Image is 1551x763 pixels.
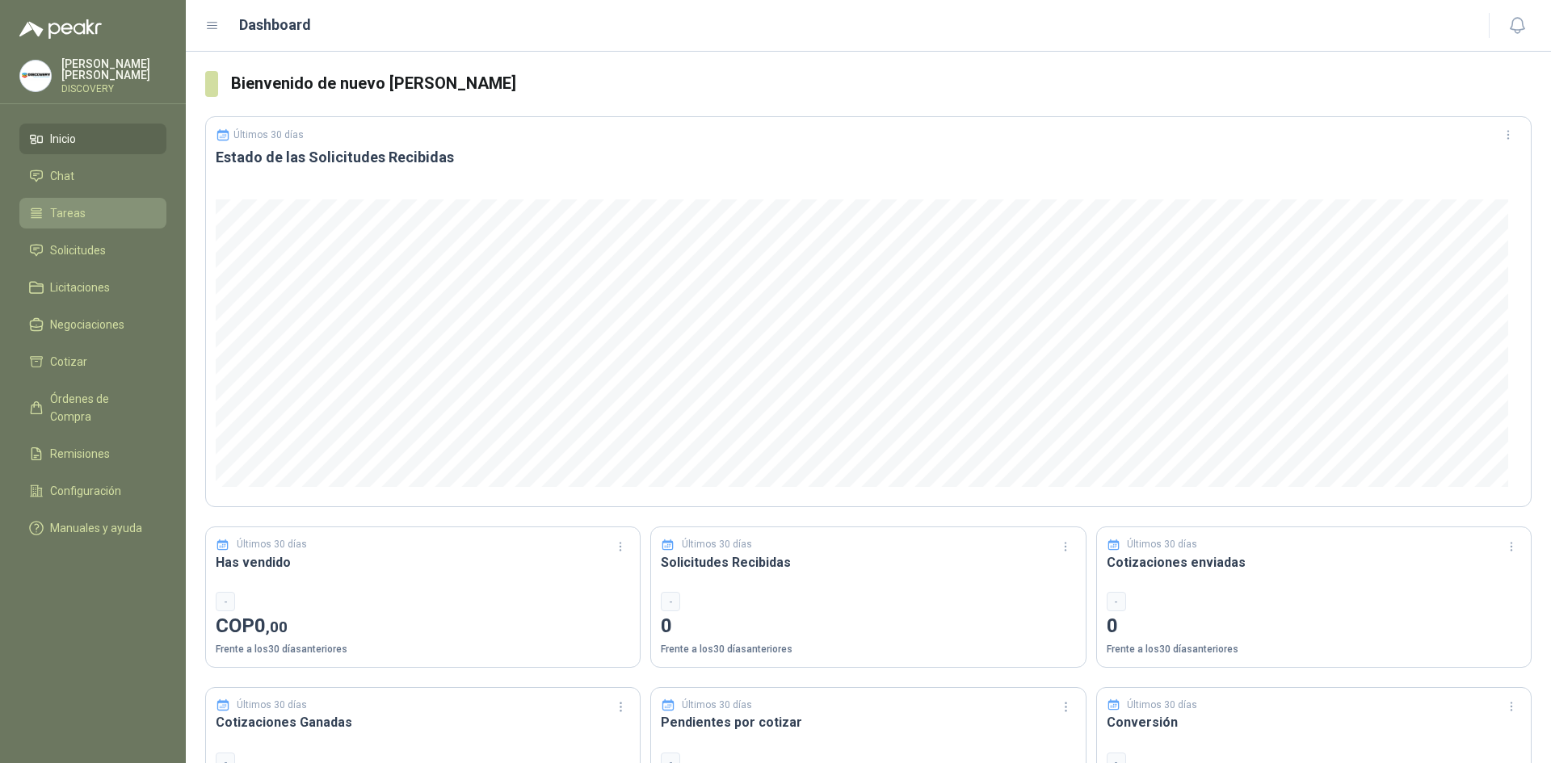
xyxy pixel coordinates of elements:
[1127,537,1197,552] p: Últimos 30 días
[216,552,630,572] h3: Has vendido
[216,611,630,642] p: COP
[661,642,1075,657] p: Frente a los 30 días anteriores
[50,445,110,463] span: Remisiones
[19,235,166,266] a: Solicitudes
[20,61,51,91] img: Company Logo
[50,204,86,222] span: Tareas
[254,614,288,637] span: 0
[50,519,142,537] span: Manuales y ayuda
[661,712,1075,732] h3: Pendientes por cotizar
[1107,611,1521,642] p: 0
[216,148,1521,167] h3: Estado de las Solicitudes Recibidas
[19,272,166,303] a: Licitaciones
[50,482,121,500] span: Configuración
[216,712,630,732] h3: Cotizaciones Ganadas
[50,390,151,426] span: Órdenes de Compra
[1107,642,1521,657] p: Frente a los 30 días anteriores
[216,592,235,611] div: -
[19,198,166,228] a: Tareas
[216,642,630,657] p: Frente a los 30 días anteriores
[237,698,307,713] p: Últimos 30 días
[19,19,102,39] img: Logo peakr
[19,161,166,191] a: Chat
[1107,712,1521,732] h3: Conversión
[19,438,166,469] a: Remisiones
[661,592,680,611] div: -
[682,698,752,713] p: Últimos 30 días
[1107,592,1126,611] div: -
[19,309,166,340] a: Negociaciones
[661,611,1075,642] p: 0
[1127,698,1197,713] p: Últimos 30 días
[1107,552,1521,572] h3: Cotizaciones enviadas
[19,346,166,377] a: Cotizar
[50,167,74,185] span: Chat
[50,130,76,148] span: Inicio
[61,84,166,94] p: DISCOVERY
[266,618,288,636] span: ,00
[19,476,166,506] a: Configuración
[233,129,304,140] p: Últimos 30 días
[682,537,752,552] p: Últimos 30 días
[50,241,106,259] span: Solicitudes
[237,537,307,552] p: Últimos 30 días
[19,384,166,432] a: Órdenes de Compra
[50,353,87,371] span: Cotizar
[50,316,124,333] span: Negociaciones
[50,279,110,296] span: Licitaciones
[19,513,166,543] a: Manuales y ayuda
[231,71,1532,96] h3: Bienvenido de nuevo [PERSON_NAME]
[239,14,311,36] h1: Dashboard
[61,58,166,81] p: [PERSON_NAME] [PERSON_NAME]
[19,124,166,154] a: Inicio
[661,552,1075,572] h3: Solicitudes Recibidas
